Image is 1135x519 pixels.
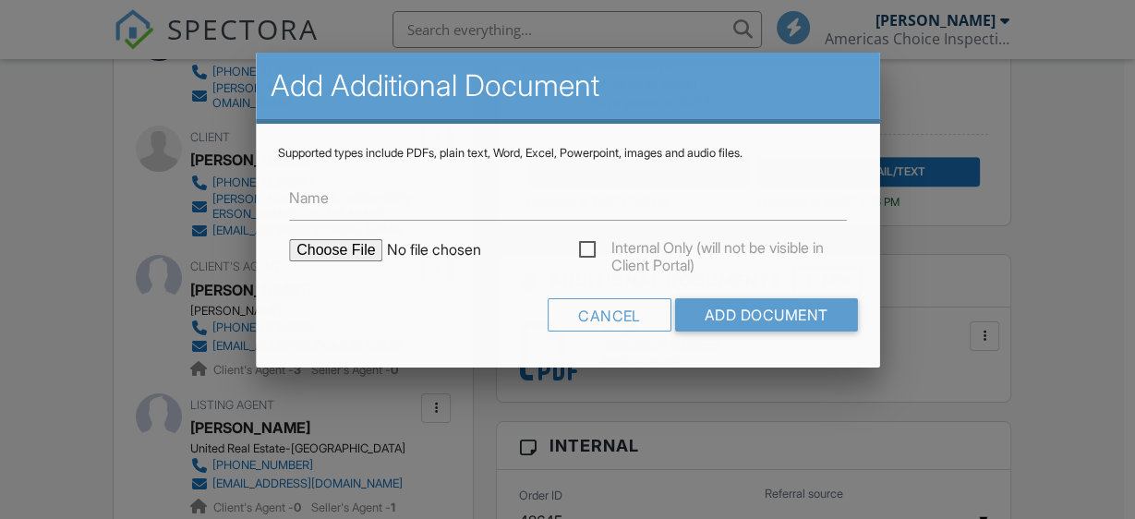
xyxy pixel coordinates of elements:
[289,187,329,207] label: Name
[278,146,857,161] div: Supported types include PDFs, plain text, Word, Excel, Powerpoint, images and audio files.
[578,239,846,262] label: Internal Only (will not be visible in Client Portal)
[547,298,670,332] div: Cancel
[271,67,864,104] h2: Add Additional Document
[674,298,857,332] input: Add Document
